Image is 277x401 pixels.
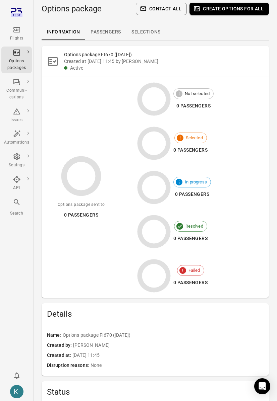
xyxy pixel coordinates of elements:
[63,332,264,339] span: Options package FI670 ([DATE])
[1,47,32,73] a: Options packages
[1,24,32,44] a: Flights
[70,65,264,71] div: Active
[47,352,72,359] span: Created at
[58,211,105,219] div: 0 passengers
[181,90,213,97] span: Not selected
[4,139,29,146] div: Automations
[173,190,211,198] div: 0 passengers
[173,102,214,110] div: 0 passengers
[182,223,207,230] span: Resolved
[42,24,85,40] a: Information
[47,387,264,397] h2: Status
[42,3,102,14] h1: Options package
[136,3,187,15] button: Contact all
[1,173,32,193] a: API
[4,87,29,101] div: Communi-cations
[185,267,204,274] span: Failed
[4,162,29,169] div: Settings
[7,382,26,401] button: Kristinn - avilabs
[4,35,29,42] div: Flights
[1,76,32,103] a: Communi-cations
[91,362,264,369] span: None
[181,179,211,185] span: In progress
[73,342,264,349] span: [PERSON_NAME]
[72,352,264,359] span: [DATE] 11:45
[126,24,166,40] a: Selections
[64,58,264,65] div: Created at [DATE] 11:45 by [PERSON_NAME]
[254,378,270,394] div: Open Intercom Messenger
[173,146,208,154] div: 0 passengers
[1,105,32,126] a: Issues
[85,24,126,40] a: Passengers
[4,210,29,217] div: Search
[4,117,29,124] div: Issues
[1,196,32,219] button: Search
[10,385,23,398] div: K-
[173,278,208,287] div: 0 passengers
[189,3,269,15] button: Create options for all
[42,24,269,40] div: Local navigation
[1,128,32,148] a: Automations
[10,369,23,382] button: Notifications
[173,234,208,243] div: 0 passengers
[64,51,264,58] h2: Options package FI670 ([DATE])
[47,332,63,339] span: Name
[58,202,105,208] div: Options package sent to
[1,151,32,171] a: Settings
[182,135,207,141] span: Selected
[47,309,264,319] h2: Details
[47,362,91,369] span: Disruption reasons
[47,342,73,349] span: Created by
[4,58,29,71] div: Options packages
[4,185,29,191] div: API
